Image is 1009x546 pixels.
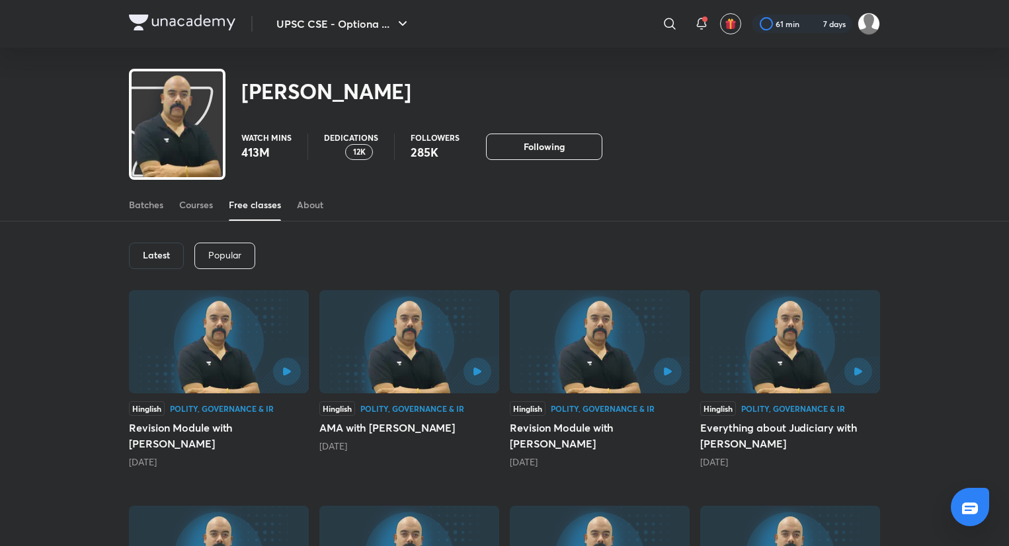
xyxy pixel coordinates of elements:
[324,134,378,141] p: Dedications
[858,13,880,35] img: Amrendra sharma
[297,189,323,221] a: About
[524,140,565,153] span: Following
[700,401,736,416] div: Hinglish
[129,290,309,469] div: Revision Module with Dr Sidharth Arora SIDLIVE
[510,420,690,451] h5: Revision Module with [PERSON_NAME]
[297,198,323,212] div: About
[129,455,309,469] div: 2 days ago
[319,440,499,453] div: 2 days ago
[129,15,235,30] img: Company Logo
[700,420,880,451] h5: Everything about Judiciary with [PERSON_NAME]
[319,401,355,416] div: Hinglish
[411,144,460,160] p: 285K
[129,401,165,416] div: Hinglish
[720,13,741,34] button: avatar
[319,420,499,436] h5: AMA with [PERSON_NAME]
[700,455,880,469] div: 7 days ago
[411,134,460,141] p: Followers
[268,11,419,37] button: UPSC CSE - Optiona ...
[129,15,235,34] a: Company Logo
[179,198,213,212] div: Courses
[129,189,163,221] a: Batches
[807,17,821,30] img: streak
[241,78,411,104] h2: [PERSON_NAME]
[510,401,545,416] div: Hinglish
[170,405,274,412] div: Polity, Governance & IR
[229,198,281,212] div: Free classes
[229,189,281,221] a: Free classes
[700,290,880,469] div: Everything about Judiciary with Dr Sidharth Arora SIDLIVE
[486,134,602,160] button: Following
[741,405,845,412] div: Polity, Governance & IR
[241,144,292,160] p: 413M
[324,144,340,160] img: educator badge2
[725,18,737,30] img: avatar
[132,74,223,199] img: class
[335,144,350,160] img: educator badge1
[208,250,241,260] p: Popular
[129,420,309,451] h5: Revision Module with [PERSON_NAME]
[143,250,170,260] h6: Latest
[129,198,163,212] div: Batches
[319,290,499,469] div: AMA with Dr Sidharth Arora SIDLIVE
[360,405,464,412] div: Polity, Governance & IR
[241,134,292,141] p: Watch mins
[179,189,213,221] a: Courses
[510,455,690,469] div: 5 days ago
[353,147,366,157] p: 12K
[551,405,655,412] div: Polity, Governance & IR
[510,290,690,469] div: Revision Module with Dr Sidharth Arora SIDLIVE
